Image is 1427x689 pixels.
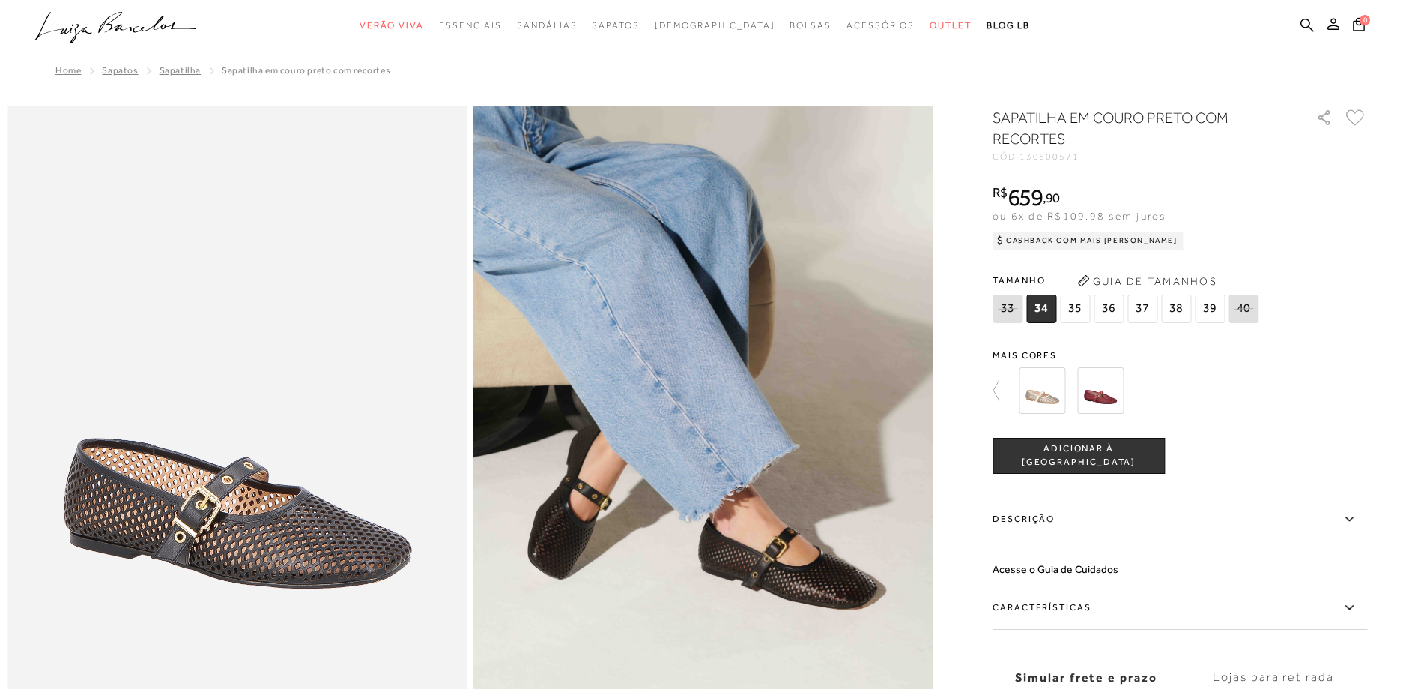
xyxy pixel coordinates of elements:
[846,12,915,40] a: categoryNavScreenReaderText
[790,12,831,40] a: categoryNavScreenReaderText
[439,12,502,40] a: categoryNavScreenReaderText
[1127,295,1157,323] span: 37
[55,65,81,76] a: Home
[517,12,577,40] a: categoryNavScreenReaderText
[993,586,1367,630] label: Características
[1043,191,1060,205] i: ,
[993,498,1367,541] label: Descrição
[1348,16,1369,37] button: 0
[360,12,424,40] a: categoryNavScreenReaderText
[993,186,1008,199] i: R$
[360,20,424,31] span: Verão Viva
[993,107,1273,149] h1: SAPATILHA EM COURO PRETO COM RECORTES
[993,232,1184,250] div: Cashback com Mais [PERSON_NAME]
[1019,367,1065,414] img: SAPATILHA MARY JANE EM COURO DOURADO COM RECORTES
[1228,295,1258,323] span: 40
[222,65,390,76] span: SAPATILHA EM COURO PRETO COM RECORTES
[790,20,831,31] span: Bolsas
[592,20,639,31] span: Sapatos
[993,563,1118,575] a: Acesse o Guia de Cuidados
[1161,295,1191,323] span: 38
[655,20,775,31] span: [DEMOGRAPHIC_DATA]
[993,442,1164,469] span: ADICIONAR À [GEOGRAPHIC_DATA]
[1077,367,1124,414] img: SAPATILHA MARY JANE EM COURO VERMELHO PIMENTA COM RECORTES
[993,269,1262,292] span: Tamanho
[1094,295,1124,323] span: 36
[1360,15,1370,25] span: 0
[1019,151,1079,162] span: 130600571
[987,20,1030,31] span: BLOG LB
[592,12,639,40] a: categoryNavScreenReaderText
[993,438,1165,474] button: ADICIONAR À [GEOGRAPHIC_DATA]
[1195,295,1225,323] span: 39
[846,20,915,31] span: Acessórios
[987,12,1030,40] a: BLOG LB
[160,65,201,76] a: Sapatilha
[993,152,1292,161] div: CÓD:
[1046,190,1060,205] span: 90
[102,65,138,76] a: SAPATOS
[1072,269,1222,293] button: Guia de Tamanhos
[993,351,1367,360] span: Mais cores
[439,20,502,31] span: Essenciais
[1060,295,1090,323] span: 35
[1026,295,1056,323] span: 34
[930,12,972,40] a: categoryNavScreenReaderText
[517,20,577,31] span: Sandálias
[930,20,972,31] span: Outlet
[993,295,1022,323] span: 33
[1008,184,1043,211] span: 659
[993,210,1166,222] span: ou 6x de R$109,98 sem juros
[655,12,775,40] a: noSubCategoriesText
